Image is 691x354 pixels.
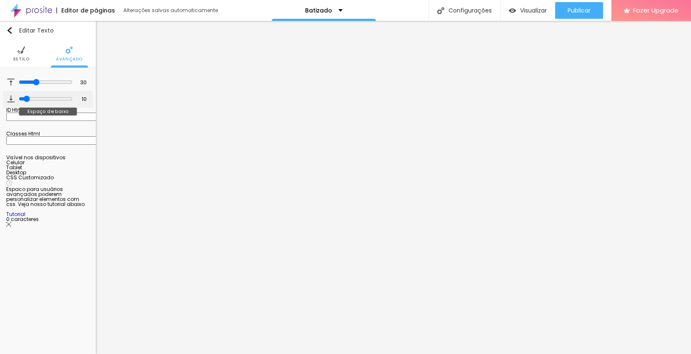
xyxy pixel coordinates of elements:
[555,2,603,19] button: Publicar
[305,8,332,13] p: Batizado
[65,46,73,54] img: Icone
[18,46,25,54] img: Icone
[6,217,90,228] div: 0 caracteres
[6,159,25,166] span: Celular
[56,57,83,61] span: Avançado
[6,187,90,217] div: Espaco para usuários avançados poderem personalizar elementos com css. Veja nosso tutorial abaixo:
[568,7,591,14] span: Publicar
[509,7,516,14] img: view-1.svg
[6,175,90,180] div: CSS Customizado
[6,27,13,34] img: Icone
[6,169,26,176] span: Desktop
[7,95,15,103] img: Icone
[7,78,15,86] img: Icone
[6,155,90,160] div: Visível nos dispositivos
[6,131,90,136] div: Classes Html
[501,2,555,19] button: Visualizar
[6,222,11,227] img: Icone
[6,211,25,218] a: Tutorial
[6,27,54,34] div: Editar Texto
[6,108,90,113] div: ID Html
[633,7,678,14] span: Fazer Upgrade
[6,164,22,171] span: Tablet
[96,21,691,354] iframe: Editor
[123,8,219,13] div: Alterações salvas automaticamente
[437,7,444,14] img: Icone
[6,180,12,186] img: Icone
[56,8,115,13] div: Editor de páginas
[13,57,30,61] span: Estilo
[520,7,547,14] span: Visualizar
